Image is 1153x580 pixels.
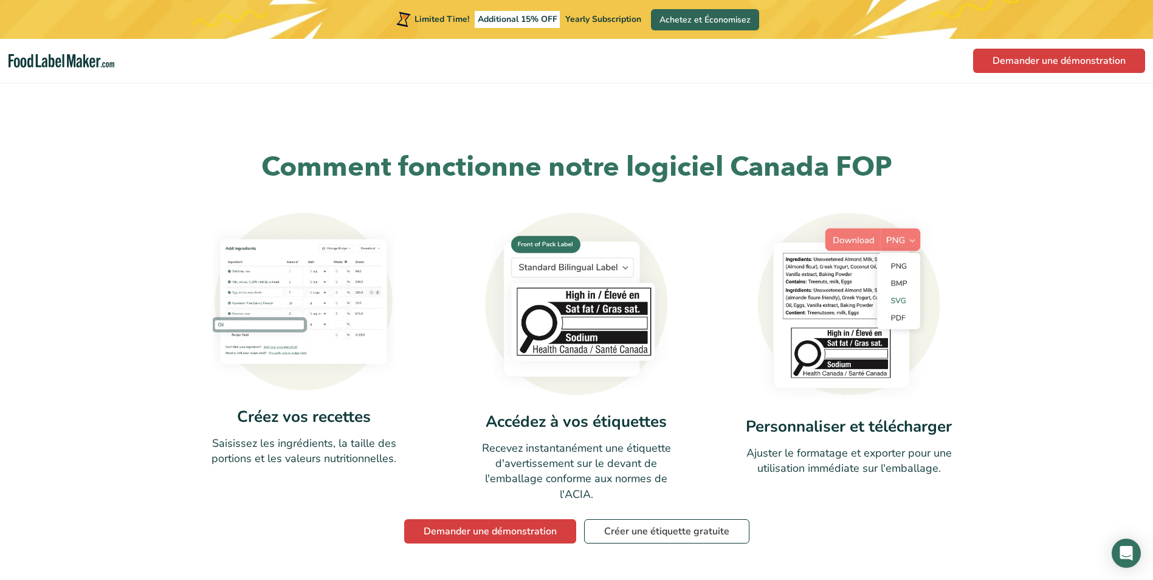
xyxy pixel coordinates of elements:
[743,446,955,476] div: Ajuster le formatage et exporter pour une utilisation immédiate sur l'emballage.
[179,151,975,184] h2: Comment fonctionne notre logiciel Canada FOP
[758,213,940,400] img: Un étiquetage nutritionnel canadien modifiable avec des formats téléchargeables tels que PNG, SVG...
[973,49,1145,73] a: Demander une démonstration
[198,405,410,429] h3: Créez vos recettes
[584,519,749,544] a: Créer une étiquette gratuite
[475,11,560,28] span: Additional 15% OFF
[651,9,759,30] a: Achetez et Économisez
[565,13,641,25] span: Yearly Subscription
[485,213,667,395] img: Symbole d
[743,415,955,438] h3: Personnaliser et télécharger
[470,410,683,433] h3: Accédez à vos étiquettes
[213,213,395,390] img: Capture d
[470,441,683,502] div: Recevez instantanément une étiquette d'avertissement sur le devant de l'emballage conforme aux no...
[198,436,410,466] div: Saisissez les ingrédients, la taille des portions et les valeurs nutritionnelles.
[1112,539,1141,568] div: Open Intercom Messenger
[404,519,576,544] a: Demander une démonstration
[415,13,469,25] span: Limited Time!
[9,54,114,68] a: Food Label Maker homepage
